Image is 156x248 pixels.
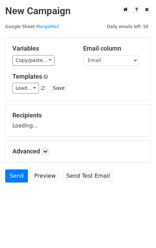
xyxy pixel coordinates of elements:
[12,148,144,155] h5: Advanced
[5,169,28,183] a: Send
[5,5,151,17] h2: New Campaign
[12,55,55,66] a: Copy/paste...
[5,24,59,29] small: Google Sheet:
[105,23,151,30] span: Daily emails left: 50
[12,45,73,52] h5: Variables
[12,112,144,130] div: Loading...
[12,73,42,80] a: Templates
[30,169,60,183] a: Preview
[83,45,144,52] h5: Email column
[50,83,68,94] button: Save
[12,112,144,119] h5: Recipients
[36,24,59,29] a: MergeMail
[12,83,39,94] a: Load...
[105,24,151,29] a: Daily emails left: 50
[62,169,114,183] a: Send Test Email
